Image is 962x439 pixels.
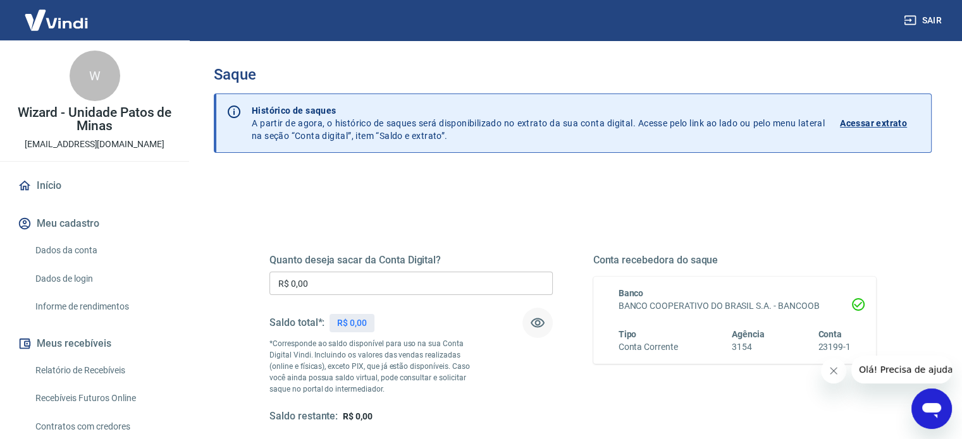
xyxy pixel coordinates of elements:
[732,340,765,354] h6: 3154
[840,117,907,129] p: Acessar extrato
[30,294,174,320] a: Informe de rendimentos
[269,338,482,395] p: *Corresponde ao saldo disponível para uso na sua Conta Digital Vindi. Incluindo os valores das ve...
[337,316,367,330] p: R$ 0,00
[840,104,921,142] a: Acessar extrato
[252,104,825,142] p: A partir de agora, o histórico de saques será disponibilizado no extrato da sua conta digital. Ac...
[732,329,765,339] span: Agência
[818,340,851,354] h6: 23199-1
[619,329,637,339] span: Tipo
[15,172,174,200] a: Início
[30,238,174,263] a: Dados da conta
[70,51,120,101] div: W
[619,288,644,298] span: Banco
[214,66,932,83] h3: Saque
[15,330,174,358] button: Meus recebíveis
[821,358,846,383] iframe: Fechar mensagem
[269,254,553,267] h5: Quanto deseja sacar da Conta Digital?
[25,138,164,151] p: [EMAIL_ADDRESS][DOMAIN_NAME]
[269,316,324,329] h5: Saldo total*:
[911,388,952,429] iframe: Botão para abrir a janela de mensagens
[901,9,947,32] button: Sair
[30,266,174,292] a: Dados de login
[593,254,877,267] h5: Conta recebedora do saque
[252,104,825,117] p: Histórico de saques
[30,358,174,383] a: Relatório de Recebíveis
[15,1,97,39] img: Vindi
[619,299,851,313] h6: BANCO COOPERATIVO DO BRASIL S.A. - BANCOOB
[8,9,106,19] span: Olá! Precisa de ajuda?
[269,410,338,423] h5: Saldo restante:
[851,356,952,383] iframe: Mensagem da empresa
[818,329,842,339] span: Conta
[10,106,179,133] p: Wizard - Unidade Patos de Minas
[30,385,174,411] a: Recebíveis Futuros Online
[619,340,678,354] h6: Conta Corrente
[343,411,373,421] span: R$ 0,00
[15,210,174,238] button: Meu cadastro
